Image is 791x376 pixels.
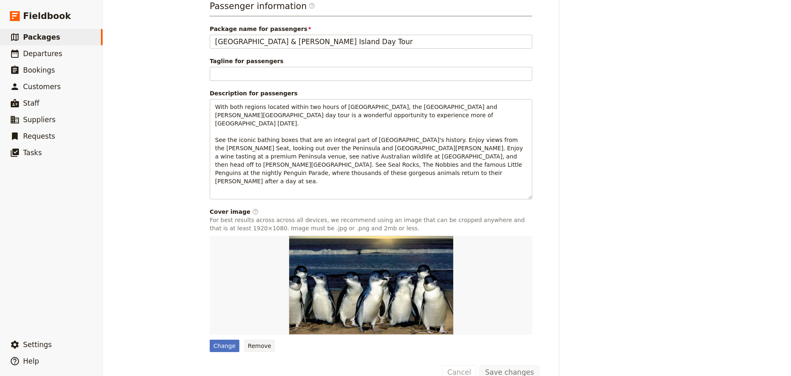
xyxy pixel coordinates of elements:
span: With both regions located within two hours of [GEOGRAPHIC_DATA], the [GEOGRAPHIC_DATA] and [PERSO... [215,104,525,184]
span: Tasks [23,149,42,157]
img: https://d33jgr8dhgav85.cloudfront.net/667bd3a61fb3dd5259ba7474/686c50b3a93f194901532eb9?Expires=1... [289,236,454,335]
div: Change [210,340,239,352]
span: Staff [23,99,40,107]
span: ​ [252,208,259,215]
span: Settings [23,341,52,349]
span: Packages [23,33,60,41]
button: Remove [244,340,275,352]
span: Fieldbook [23,10,71,22]
input: Package name for passengers [210,35,532,49]
span: Tagline for passengers [210,57,532,65]
span: ​ [309,2,315,12]
span: Bookings [23,66,55,74]
span: Requests [23,132,55,140]
span: Suppliers [23,116,56,124]
input: Tagline for passengers [210,67,532,81]
span: ​ [309,2,315,9]
div: Cover image [210,208,532,216]
span: Package name for passengers [210,25,532,33]
span: Help [23,357,39,365]
span: Customers [23,83,61,91]
p: For best results across across all devices, we recommend using an image that can be cropped anywh... [210,216,532,232]
div: Description for passengers [210,89,532,97]
span: Departures [23,50,62,58]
